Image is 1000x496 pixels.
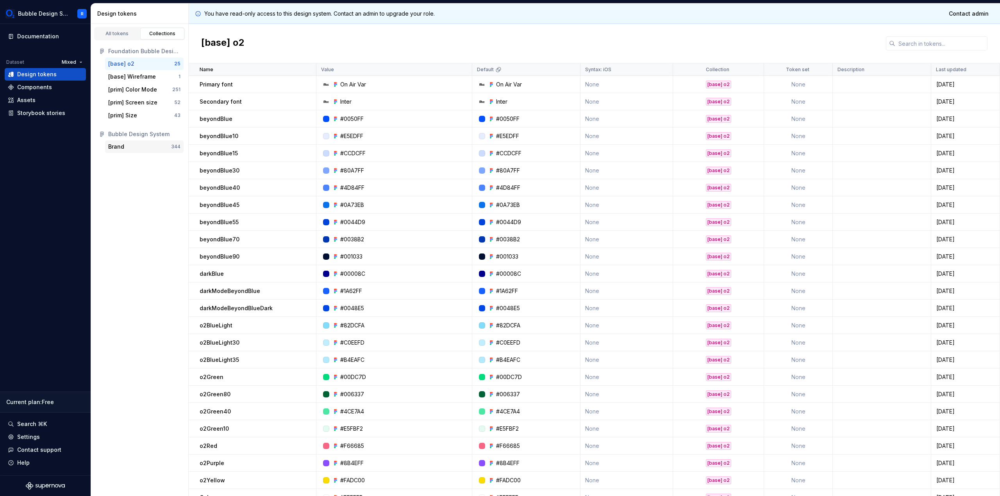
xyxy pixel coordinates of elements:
[580,368,673,386] td: None
[580,351,673,368] td: None
[496,132,519,140] div: #E5EDFF
[786,66,809,73] p: Token set
[26,482,65,490] svg: Supernova Logo
[98,31,137,37] div: All tokens
[5,431,86,443] a: Settings
[932,425,999,433] div: [DATE]
[321,66,334,73] p: Value
[932,459,999,467] div: [DATE]
[932,218,999,226] div: [DATE]
[837,66,864,73] p: Description
[105,70,184,83] button: [base] Wireframe1
[764,282,833,300] td: None
[932,253,999,261] div: [DATE]
[171,144,180,150] div: 344
[17,446,61,454] div: Contact support
[200,322,232,329] p: o2BlueLight
[764,128,833,145] td: None
[706,476,731,484] div: [base] o2
[496,408,520,415] div: #4CE7A4
[496,81,522,88] div: On Air Var
[496,235,520,243] div: #0038B2
[706,66,729,73] p: Collection
[932,408,999,415] div: [DATE]
[174,112,180,119] div: 43
[200,356,239,364] p: o2BlueLight35
[108,130,180,138] div: Bubble Design System
[143,31,182,37] div: Collections
[932,115,999,123] div: [DATE]
[17,32,59,40] div: Documentation
[108,99,157,106] div: [prim] Screen size
[580,162,673,179] td: None
[200,287,260,295] p: darkModeBeyondBlue
[764,214,833,231] td: None
[496,356,520,364] div: #B4EAFC
[200,81,233,88] p: Primary font
[17,109,65,117] div: Storybook stories
[580,179,673,196] td: None
[580,110,673,128] td: None
[764,300,833,317] td: None
[706,270,731,278] div: [base] o2
[932,132,999,140] div: [DATE]
[764,403,833,420] td: None
[580,455,673,472] td: None
[340,459,364,467] div: #8B4EFF
[932,442,999,450] div: [DATE]
[496,425,519,433] div: #E5FBF2
[932,339,999,347] div: [DATE]
[764,179,833,196] td: None
[200,442,217,450] p: o2Red
[764,472,833,489] td: None
[580,420,673,437] td: None
[200,408,231,415] p: o2Green40
[204,10,435,18] p: You have read-only access to this design system. Contact an admin to upgrade your role.
[706,339,731,347] div: [base] o2
[200,184,240,192] p: beyondBlue40
[764,93,833,110] td: None
[764,317,833,334] td: None
[580,437,673,455] td: None
[340,339,364,347] div: #C0EEFD
[5,107,86,119] a: Storybook stories
[108,47,180,55] div: Foundation Bubble Design System
[97,10,185,18] div: Design tokens
[496,201,520,209] div: #0A73EB
[932,235,999,243] div: [DATE]
[340,373,366,381] div: #00DC7D
[496,270,521,278] div: #00008C
[764,76,833,93] td: None
[201,36,244,50] h2: [base] o2
[932,98,999,106] div: [DATE]
[62,59,76,65] span: Mixed
[340,81,366,88] div: On Air Var
[932,322,999,329] div: [DATE]
[706,218,731,226] div: [base] o2
[580,265,673,282] td: None
[17,70,57,78] div: Design tokens
[200,476,225,484] p: o2Yellow
[580,472,673,489] td: None
[2,5,89,22] button: Bubble Design SystemR
[6,398,84,406] div: Current plan : Free
[81,11,84,17] div: R
[764,420,833,437] td: None
[764,231,833,248] td: None
[585,66,611,73] p: Syntax: iOS
[200,270,224,278] p: darkBlue
[340,304,364,312] div: #0048E5
[105,140,184,153] button: Brand344
[932,201,999,209] div: [DATE]
[340,425,363,433] div: #E5FBF2
[105,96,184,109] a: [prim] Screen size52
[496,218,521,226] div: #0044D9
[340,476,365,484] div: #FADC00
[932,81,999,88] div: [DATE]
[17,433,40,441] div: Settings
[706,167,731,174] div: [base] o2
[706,201,731,209] div: [base] o2
[340,270,365,278] div: #00008C
[17,96,36,104] div: Assets
[340,115,364,123] div: #0050FF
